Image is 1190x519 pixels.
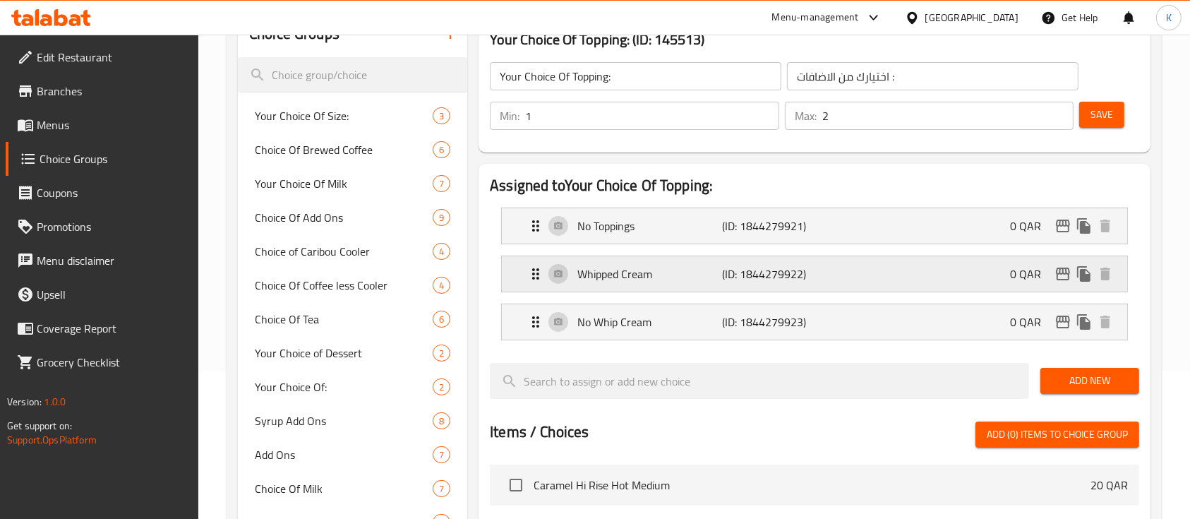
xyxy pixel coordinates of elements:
span: 3 [433,109,450,123]
div: Choices [433,311,450,328]
span: Select choice [501,470,531,500]
div: Choices [433,107,450,124]
span: Grocery Checklist [37,354,188,371]
div: Choice Of Milk7 [238,472,467,506]
a: Coverage Report [6,311,199,345]
div: Choices [433,446,450,463]
p: No Toppings [577,217,722,234]
h2: Choice Groups [249,23,339,44]
div: Choice of Caribou Cooler4 [238,234,467,268]
span: Choice Of Coffee less Cooler [255,277,433,294]
a: Grocery Checklist [6,345,199,379]
h2: Items / Choices [490,422,589,443]
button: Add New [1040,368,1139,394]
p: (ID: 1844279921) [722,217,819,234]
p: Max: [795,107,817,124]
p: No Whip Cream [577,314,722,330]
button: edit [1052,215,1074,237]
div: Choices [433,175,450,192]
button: Add (0) items to choice group [975,422,1139,448]
a: Choice Groups [6,142,199,176]
a: Upsell [6,278,199,311]
a: Menus [6,108,199,142]
span: Branches [37,83,188,100]
div: Expand [502,208,1127,244]
div: Your Choice Of Size:3 [238,99,467,133]
span: Your Choice Of Milk [255,175,433,192]
span: Add Ons [255,446,433,463]
span: Choice Groups [40,150,188,167]
div: Menu-management [772,9,859,26]
p: (ID: 1844279923) [722,314,819,330]
span: 4 [433,279,450,292]
a: Branches [6,74,199,108]
span: Edit Restaurant [37,49,188,66]
li: Expand [490,202,1139,250]
span: Upsell [37,286,188,303]
span: 8 [433,414,450,428]
div: Syrup Add Ons8 [238,404,467,438]
a: Edit Restaurant [6,40,199,74]
span: Choice Of Tea [255,311,433,328]
li: Expand [490,298,1139,346]
div: Choices [433,243,450,260]
span: 9 [433,211,450,225]
button: duplicate [1074,215,1095,237]
span: Caramel Hi Rise Hot Medium [534,477,1090,494]
span: Choice Of Milk [255,480,433,497]
div: Your Choice Of:2 [238,370,467,404]
span: 2 [433,347,450,360]
h2: Assigned to Your Choice Of Topping: [490,175,1139,196]
span: 6 [433,143,450,157]
div: Expand [502,304,1127,340]
span: 7 [433,448,450,462]
div: [GEOGRAPHIC_DATA] [925,10,1018,25]
span: Save [1090,106,1113,124]
span: 2 [433,381,450,394]
span: 7 [433,177,450,191]
span: Menu disclaimer [37,252,188,269]
span: Add (0) items to choice group [987,426,1128,443]
input: search [490,363,1029,399]
div: Expand [502,256,1127,292]
div: Add Ons7 [238,438,467,472]
span: Coupons [37,184,188,201]
div: Choices [433,141,450,158]
span: K [1166,10,1172,25]
span: Your Choice of Dessert [255,345,433,362]
span: 7 [433,482,450,496]
button: duplicate [1074,311,1095,333]
button: duplicate [1074,263,1095,285]
p: Min: [500,107,519,124]
span: 6 [433,313,450,326]
span: Choice Of Add Ons [255,209,433,226]
a: Promotions [6,210,199,244]
div: Choice Of Add Ons9 [238,201,467,234]
p: 0 QAR [1010,217,1052,234]
p: 0 QAR [1010,314,1052,330]
span: 1.0.0 [44,393,66,411]
h3: Your Choice Of Topping: (ID: 145513) [490,28,1139,51]
span: Promotions [37,218,188,235]
button: delete [1095,311,1116,333]
span: Choice Of Brewed Coffee [255,141,433,158]
a: Support.OpsPlatform [7,431,97,449]
button: edit [1052,263,1074,285]
div: Choice Of Coffee less Cooler4 [238,268,467,302]
span: Your Choice Of: [255,378,433,395]
button: edit [1052,311,1074,333]
p: 0 QAR [1010,266,1052,282]
p: (ID: 1844279922) [722,266,819,282]
span: Syrup Add Ons [255,412,433,429]
button: Save [1079,102,1124,128]
span: 4 [433,245,450,258]
div: Choices [433,345,450,362]
div: Choices [433,209,450,226]
button: delete [1095,263,1116,285]
span: Choice of Caribou Cooler [255,243,433,260]
span: Your Choice Of Size: [255,107,433,124]
span: Add New [1052,372,1128,390]
div: Your Choice Of Milk7 [238,167,467,201]
li: Expand [490,250,1139,298]
div: Choices [433,480,450,497]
